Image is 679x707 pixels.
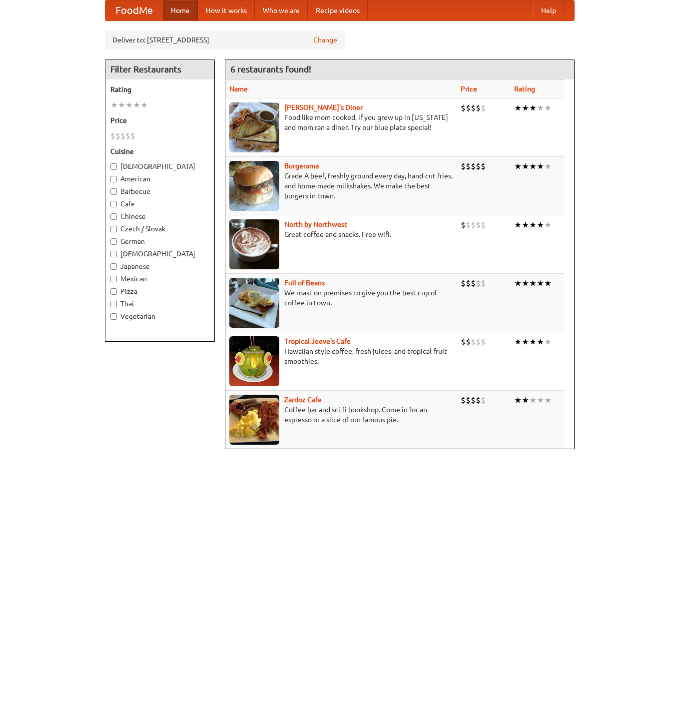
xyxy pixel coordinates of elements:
[110,249,209,259] label: [DEMOGRAPHIC_DATA]
[110,274,209,284] label: Mexican
[115,130,120,141] li: $
[229,405,453,425] p: Coffee bar and sci-fi bookshop. Come in for an espresso or a slice of our famous pie.
[466,161,471,172] li: $
[466,336,471,347] li: $
[481,102,486,113] li: $
[537,102,544,113] li: ★
[133,99,140,110] li: ★
[514,161,522,172] li: ★
[110,313,117,320] input: Vegetarian
[110,276,117,282] input: Mexican
[284,337,351,345] a: Tropical Jeeve's Cafe
[476,395,481,406] li: $
[110,199,209,209] label: Cafe
[514,102,522,113] li: ★
[471,395,476,406] li: $
[529,102,537,113] li: ★
[198,0,255,20] a: How it works
[471,336,476,347] li: $
[529,219,537,230] li: ★
[522,219,529,230] li: ★
[255,0,308,20] a: Who we are
[105,31,345,49] div: Deliver to: [STREET_ADDRESS]
[529,161,537,172] li: ★
[110,263,117,270] input: Japanese
[110,146,209,156] h5: Cuisine
[471,161,476,172] li: $
[110,176,117,182] input: American
[529,336,537,347] li: ★
[522,395,529,406] li: ★
[110,130,115,141] li: $
[110,99,118,110] li: ★
[308,0,368,20] a: Recipe videos
[544,219,552,230] li: ★
[461,102,466,113] li: $
[514,85,535,93] a: Rating
[110,188,117,195] input: Barbecue
[110,236,209,246] label: German
[466,219,471,230] li: $
[110,163,117,170] input: [DEMOGRAPHIC_DATA]
[229,229,453,239] p: Great coffee and snacks. Free wifi.
[471,219,476,230] li: $
[110,115,209,125] h5: Price
[229,395,279,445] img: zardoz.jpg
[110,301,117,307] input: Thai
[537,395,544,406] li: ★
[125,99,133,110] li: ★
[110,161,209,171] label: [DEMOGRAPHIC_DATA]
[163,0,198,20] a: Home
[110,286,209,296] label: Pizza
[514,395,522,406] li: ★
[130,130,135,141] li: $
[110,84,209,94] h5: Rating
[481,161,486,172] li: $
[284,103,363,111] a: [PERSON_NAME]'s Diner
[471,102,476,113] li: $
[229,288,453,308] p: We roast on premises to give you the best cup of coffee in town.
[461,161,466,172] li: $
[125,130,130,141] li: $
[481,278,486,289] li: $
[110,201,117,207] input: Cafe
[476,102,481,113] li: $
[461,395,466,406] li: $
[110,226,117,232] input: Czech / Slovak
[544,161,552,172] li: ★
[229,161,279,211] img: burgerama.jpg
[105,0,163,20] a: FoodMe
[544,336,552,347] li: ★
[229,346,453,366] p: Hawaiian style coffee, fresh juices, and tropical fruit smoothies.
[110,186,209,196] label: Barbecue
[514,336,522,347] li: ★
[514,278,522,289] li: ★
[284,220,347,228] a: North by Northwest
[110,251,117,257] input: [DEMOGRAPHIC_DATA]
[118,99,125,110] li: ★
[313,35,337,45] a: Change
[120,130,125,141] li: $
[284,279,325,287] a: Full of Beans
[284,162,319,170] b: Burgerama
[110,224,209,234] label: Czech / Slovak
[110,213,117,220] input: Chinese
[537,336,544,347] li: ★
[229,112,453,132] p: Food like mom cooked, if you grew up in [US_STATE] and mom ran a diner. Try our blue plate special!
[476,219,481,230] li: $
[529,278,537,289] li: ★
[140,99,148,110] li: ★
[476,161,481,172] li: $
[105,59,214,79] h4: Filter Restaurants
[110,211,209,221] label: Chinese
[461,85,477,93] a: Price
[461,336,466,347] li: $
[544,395,552,406] li: ★
[461,219,466,230] li: $
[481,219,486,230] li: $
[229,85,248,93] a: Name
[229,219,279,269] img: north.jpg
